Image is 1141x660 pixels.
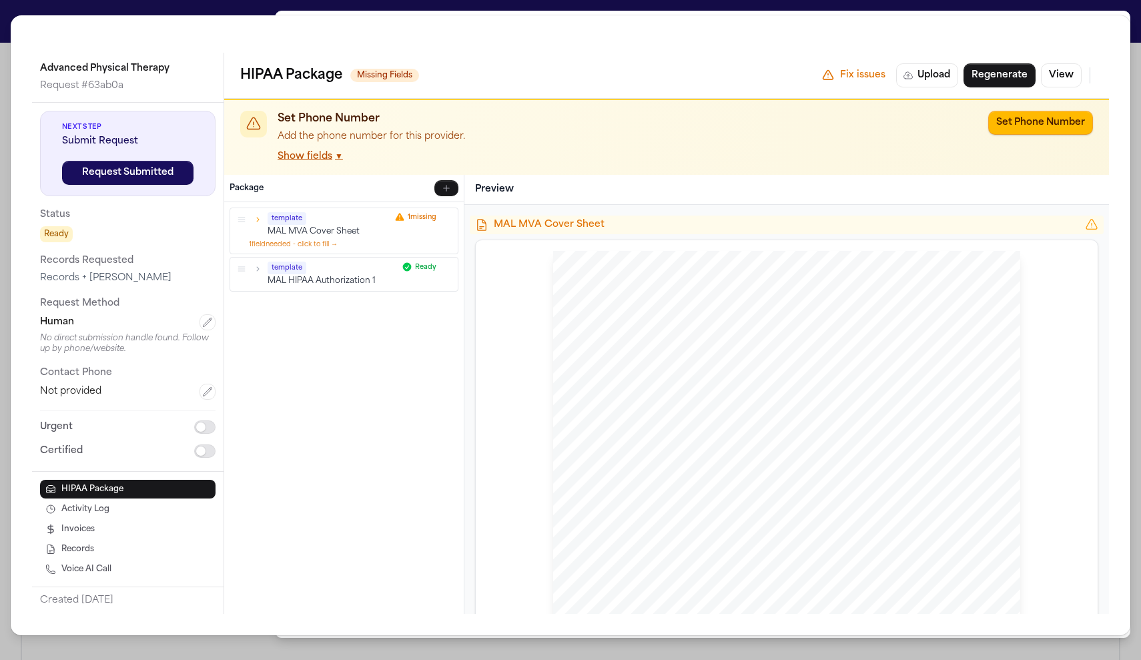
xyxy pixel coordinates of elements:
span: 1 missing [408,212,436,222]
p: Request Method [40,296,216,312]
span: HIPAA Package [61,484,123,494]
span: template [268,262,306,274]
div: templateMAL HIPAA Authorization 1Ready [230,258,458,291]
span: Records [61,544,94,555]
p: Status [40,207,216,223]
span: Submit Request [62,135,194,148]
button: Regenerate [964,63,1036,87]
p: Set Phone Number [278,111,978,127]
div: Records + [PERSON_NAME] [40,272,216,285]
button: Upload [896,63,958,87]
button: View [1041,63,1082,87]
p: Add the phone number for this provider. [278,129,978,145]
p: Urgent [40,419,73,435]
span: Activity Log [61,504,109,515]
span: Human [40,316,74,329]
p: Created [DATE] [40,593,216,609]
button: Show fields▼ [278,150,343,163]
span: Missing Fields [350,69,419,82]
span: ▼ [335,151,343,162]
h3: Preview [475,183,1098,196]
span: Ready [40,226,73,242]
span: Not provided [40,385,101,398]
button: Voice AI Call [40,560,216,579]
h3: Package [230,183,264,194]
button: Set Phone Number [988,111,1093,135]
p: Advanced Physical Therapy [40,61,216,77]
span: Invoices [61,524,95,535]
button: Activity Log [40,500,216,519]
button: HIPAA Package [40,480,216,499]
h2: HIPAA Package [240,65,342,86]
button: Request Submitted [62,161,194,185]
p: Contact Phone [40,365,216,381]
button: Records [40,540,216,559]
p: Records Requested [40,253,216,269]
p: Request # 63ab0a [40,78,216,94]
span: Next Step [62,122,194,132]
span: Fix issues [840,69,885,82]
div: No direct submission handle found. Follow up by phone/website. [40,333,216,354]
button: Invoices [40,520,216,539]
p: MAL MVA Cover Sheet [268,226,390,238]
span: Ready [415,262,436,272]
p: Certified [40,443,83,459]
span: Voice AI Call [61,564,111,575]
span: MAL MVA Cover Sheet [494,218,1080,232]
span: template [268,212,306,225]
p: MAL HIPAA Authorization 1 [268,276,398,287]
div: MAL MVA Cover Sheet [470,216,1104,234]
div: templateMAL MVA Cover Sheet1missing1fieldneeded - click to fill → [230,208,458,254]
button: 1fieldneeded - click to fill → [249,240,338,250]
